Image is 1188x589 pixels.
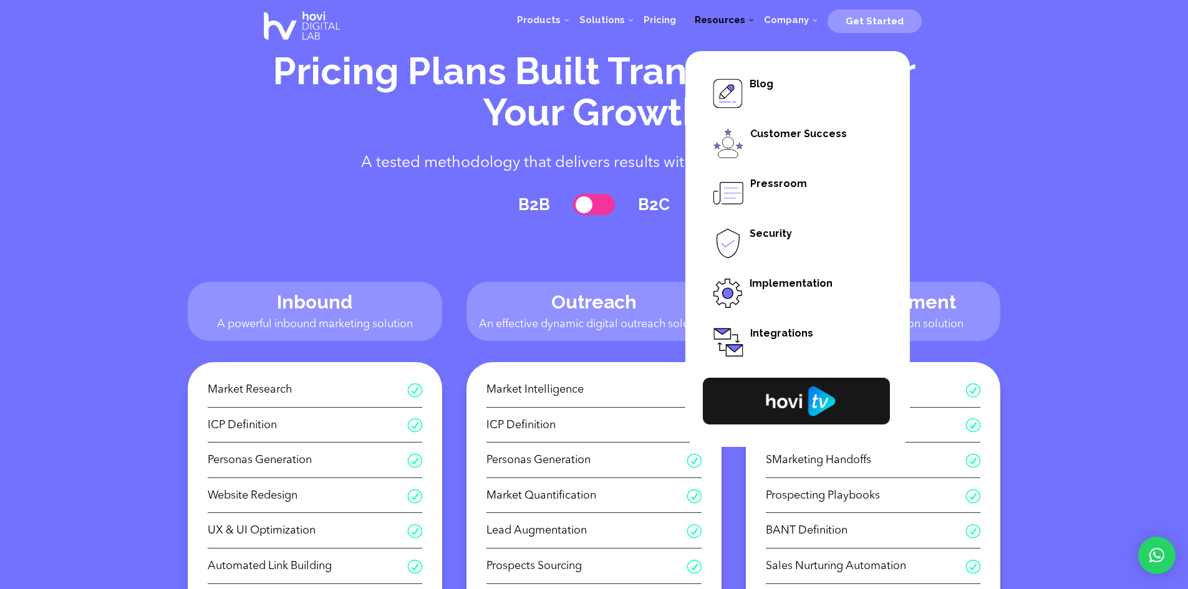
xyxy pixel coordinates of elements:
[687,559,702,573] span: R
[486,416,687,435] span: ICP Definition
[508,1,570,39] a: Products
[638,195,670,214] label: B2C
[828,11,922,29] a: Get Started
[965,489,980,503] span: R
[486,557,687,576] span: Prospects Sourcing
[687,453,702,467] span: R
[486,521,687,540] span: Lead Augmentation
[965,524,980,538] span: R
[791,291,956,313] span: Sales Enablement
[703,268,892,318] a: Implementation
[634,1,685,39] a: Pricing
[479,318,708,330] span: An effective dynamic digital outreach solution
[687,524,702,538] span: R
[208,380,408,400] span: Market Research
[766,486,966,505] span: Prospecting Playbooks
[965,383,980,397] span: R
[703,168,892,218] a: Pressroom
[687,489,702,503] span: R
[407,418,422,432] span: R
[208,521,408,540] span: UX & UI Optimization
[407,489,422,503] span: R
[644,14,676,26] span: Pricing
[750,327,813,339] span: Integrations
[570,1,634,39] a: Solutions
[766,451,966,470] span: SMarketing Handoffs
[551,291,637,313] span: Outreach
[217,318,413,330] span: A powerful inbound marketing solution
[208,557,408,576] span: Automated Link Building
[277,291,352,313] span: Inbound
[208,416,408,435] span: ICP Definition
[703,218,892,268] a: Security
[579,14,625,26] span: Solutions
[208,451,408,470] span: Personas Generation
[703,69,892,118] a: Blog
[750,128,847,140] span: Customer Success
[766,557,966,576] span: Sales Nurturing Automation
[695,14,745,26] span: Resources
[685,1,755,39] a: Resources
[407,453,422,467] span: R
[766,521,966,540] span: BANT Definition
[407,383,422,397] span: R
[965,453,980,467] span: R
[750,227,792,239] span: Security
[965,559,980,573] span: R
[517,14,561,26] span: Products
[750,277,833,289] span: Implementation
[486,380,687,400] span: Market Intelligence
[486,451,687,470] span: Personas Generation
[703,318,892,368] a: Integrations
[846,16,904,27] span: Get Started
[703,118,892,168] a: Customer Success
[208,486,408,505] span: Website Redesign
[755,1,818,39] a: Company
[407,559,422,573] span: R
[965,418,980,432] span: R
[486,486,687,505] span: Market Quantification
[407,524,422,538] span: R
[750,78,773,90] span: Blog
[764,14,809,26] span: Company
[518,195,550,214] label: B2B
[750,178,807,189] span: Pressroom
